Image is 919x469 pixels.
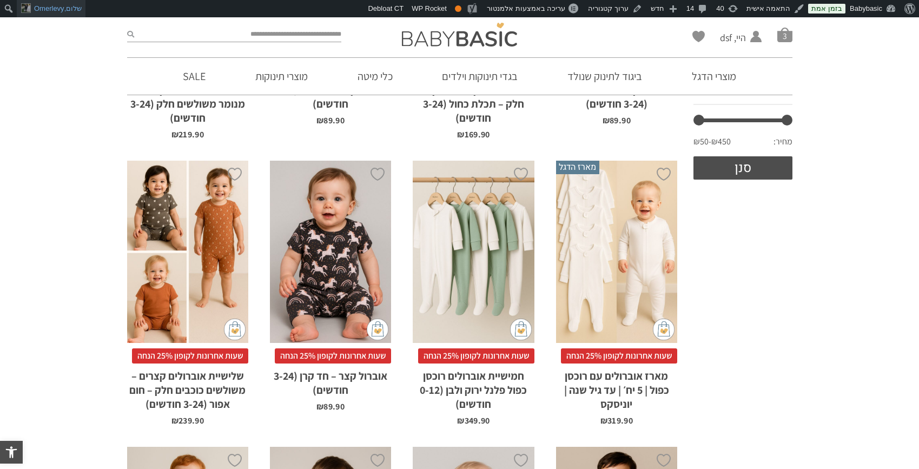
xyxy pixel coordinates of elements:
h2: זוג אוברולים קצרים – נקודות חלק – תכלת כחול (3-24 חודשים) [413,77,534,125]
span: שעות אחרונות לקופון 25% הנחה [418,348,534,364]
span: ₪450 [711,136,731,148]
a: חמישיית אוברולים רוכסן כפול פלנל ירוק ולבן (0-12 חודשים) שעות אחרונות לקופון 25% הנחהחמישיית אובר... [413,161,534,425]
bdi: 169.90 [457,129,490,140]
span: ₪ [316,401,323,412]
a: סל קניות3 [777,27,792,42]
span: Wishlist [692,31,705,46]
span: שעות אחרונות לקופון 25% הנחה [132,348,248,364]
bdi: 349.90 [457,415,490,426]
a: כלי מיטה [341,58,409,95]
div: מחיר: — [693,133,792,156]
bdi: 239.90 [171,415,204,426]
a: מארז הדגל מארז אוברולים עם רוכסן כפול | 5 יח׳ | עד גיל שנה | יוניסקס שעות אחרונות לקופון 25% הנחה... [556,161,677,425]
span: החשבון שלי [720,44,746,58]
a: מוצרי תינוקות [239,58,324,95]
button: סנן [693,156,792,180]
a: ביגוד לתינוק שנולד [551,58,658,95]
span: Omerlevy [34,4,64,12]
span: ₪ [171,129,178,140]
h2: חמישיית אוברולים רוכסן כפול פלנל ירוק ולבן (0-12 חודשים) [413,364,534,411]
a: Wishlist [692,31,705,42]
span: שעות אחרונות לקופון 25% הנחה [275,348,391,364]
span: סל קניות [777,27,792,42]
a: בגדי תינוקות וילדים [426,58,534,95]
a: SALE [167,58,222,95]
span: ₪ [457,415,464,426]
span: עריכה באמצעות אלמנטור [487,4,565,12]
bdi: 89.90 [316,115,345,126]
bdi: 89.90 [316,401,345,412]
a: בזמן אמת [808,4,845,14]
iframe: פותח יישומון שאפשר לשוחח בו בצ'אט עם אחד הנציגים שלנו [775,349,915,465]
h2: אוברול קצר – חד קרן (3-24 חודשים) [270,364,391,397]
span: ₪ [600,415,607,426]
img: cat-mini-atc.png [224,319,246,340]
h2: שלישיית אוברולים קצרים – משולשים כוכבים חלק – חום אפור (3-24 חודשים) [127,364,248,411]
img: cat-mini-atc.png [367,319,388,340]
h2: מארז אוברולים עם רוכסן כפול | 5 יח׳ | עד גיל שנה | יוניסקס [556,364,677,411]
bdi: 219.90 [171,129,204,140]
a: שלישיית אוברולים קצרים - משולשים כוכבים חלק - חום אפור (3-24 חודשים) שעות אחרונות לקופון 25% הנחה... [127,161,248,425]
div: תקין [455,5,461,12]
span: ₪ [171,415,178,426]
span: ₪ [603,115,610,126]
bdi: 319.90 [600,415,633,426]
a: אוברול קצר - חד קרן (3-24 חודשים) שעות אחרונות לקופון 25% הנחהאוברול קצר – חד קרן (3-24 חודשים) ₪... [270,161,391,411]
span: ₪ [316,115,323,126]
img: cat-mini-atc.png [653,319,675,340]
a: מוצרי הדגל [676,58,752,95]
span: שעות אחרונות לקופון 25% הנחה [561,348,677,364]
h2: שלישיית אוברולים קצרים – מנומר משולשים חלק (3-24 חודשים) [127,77,248,125]
img: cat-mini-atc.png [510,319,532,340]
img: Baby Basic בגדי תינוקות וילדים אונליין [402,23,517,47]
span: ₪50 [693,136,711,148]
span: מארז הדגל [556,161,599,174]
span: ₪ [457,129,464,140]
bdi: 89.90 [603,115,631,126]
